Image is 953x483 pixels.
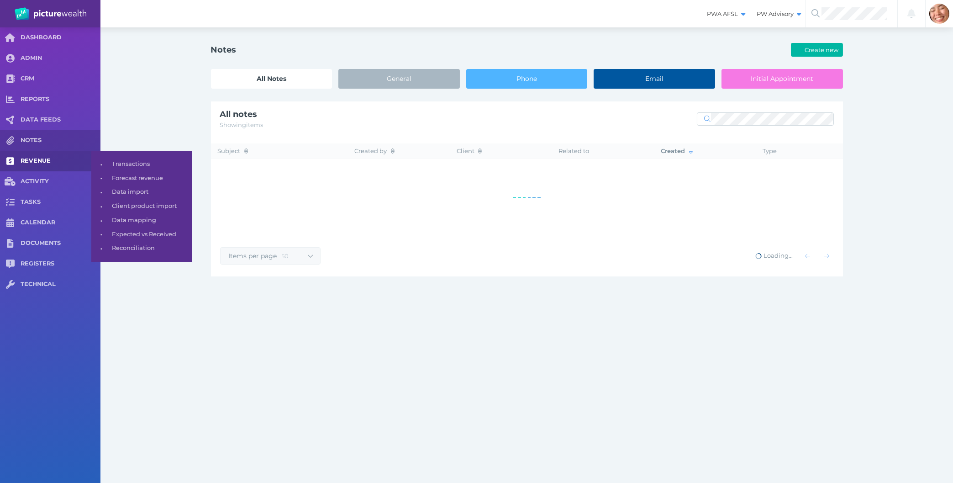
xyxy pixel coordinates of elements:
[15,7,86,20] img: PW
[91,241,192,255] a: •Reconciliation
[929,4,949,24] img: Sabrina Mena
[91,172,112,184] span: •
[218,147,248,154] span: Subject
[756,143,816,159] th: Type
[21,34,100,42] span: DASHBOARD
[21,75,100,83] span: CRM
[700,10,750,18] span: PWA AFSL
[21,198,100,206] span: TASKS
[112,171,189,186] span: Forecast revenue
[112,185,189,199] span: Data import
[91,185,192,199] a: •Data import
[750,10,806,18] span: PW Advisory
[112,199,189,213] span: Client product import
[21,239,100,247] span: DOCUMENTS
[645,74,663,83] span: Email
[801,249,815,263] button: Show previous page
[21,281,100,288] span: TECHNICAL
[91,171,192,186] a: •Forecast revenue
[791,43,842,57] button: Create new
[257,74,286,83] span: All Notes
[112,213,189,228] span: Data mapping
[516,74,537,83] span: Phone
[91,213,192,228] a: •Data mapping
[112,228,189,242] span: Expected vs Received
[112,241,189,255] span: Reconciliation
[91,215,112,226] span: •
[91,201,112,212] span: •
[387,74,411,83] span: General
[21,219,100,227] span: CALENDAR
[21,260,100,268] span: REGISTERS
[820,249,834,263] button: Show next page
[21,137,100,144] span: NOTES
[91,186,112,198] span: •
[755,252,793,259] span: Loading...
[552,143,654,159] th: Related to
[803,46,842,53] span: Create new
[21,157,100,165] span: REVENUE
[91,199,192,213] a: •Client product import
[355,147,395,154] span: Created by
[661,147,693,154] span: Created
[112,157,189,171] span: Transactions
[21,116,100,124] span: DATA FEEDS
[457,147,482,154] span: Client
[91,228,192,242] a: •Expected vs Received
[91,159,112,170] span: •
[21,54,100,62] span: ADMIN
[220,109,258,119] span: All notes
[91,157,192,171] a: •Transactions
[91,228,112,240] span: •
[751,74,813,83] span: Initial Appointment
[21,96,100,103] span: REPORTS
[211,45,237,55] h1: Notes
[220,121,263,128] span: Showing items
[91,243,112,254] span: •
[221,252,282,260] span: Items per page
[21,178,100,186] span: ACTIVITY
